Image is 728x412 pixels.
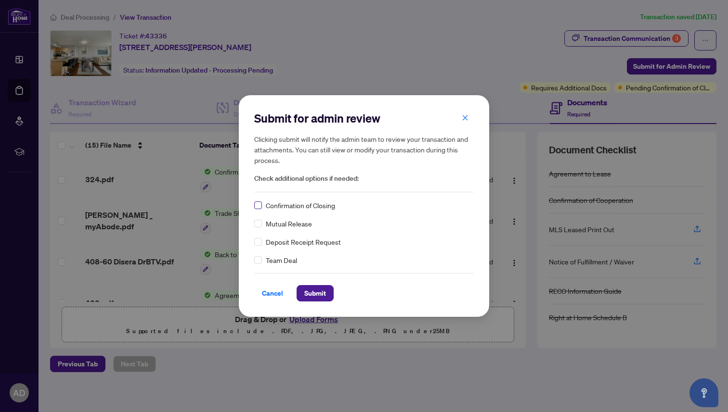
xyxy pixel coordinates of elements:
[304,286,326,301] span: Submit
[266,218,312,229] span: Mutual Release
[254,173,474,184] span: Check additional options if needed:
[266,255,297,265] span: Team Deal
[266,237,341,247] span: Deposit Receipt Request
[462,114,468,121] span: close
[254,285,291,301] button: Cancel
[297,285,334,301] button: Submit
[254,111,474,126] h2: Submit for admin review
[689,378,718,407] button: Open asap
[254,134,474,165] h5: Clicking submit will notify the admin team to review your transaction and attachments. You can st...
[266,200,335,211] span: Confirmation of Closing
[262,286,283,301] span: Cancel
